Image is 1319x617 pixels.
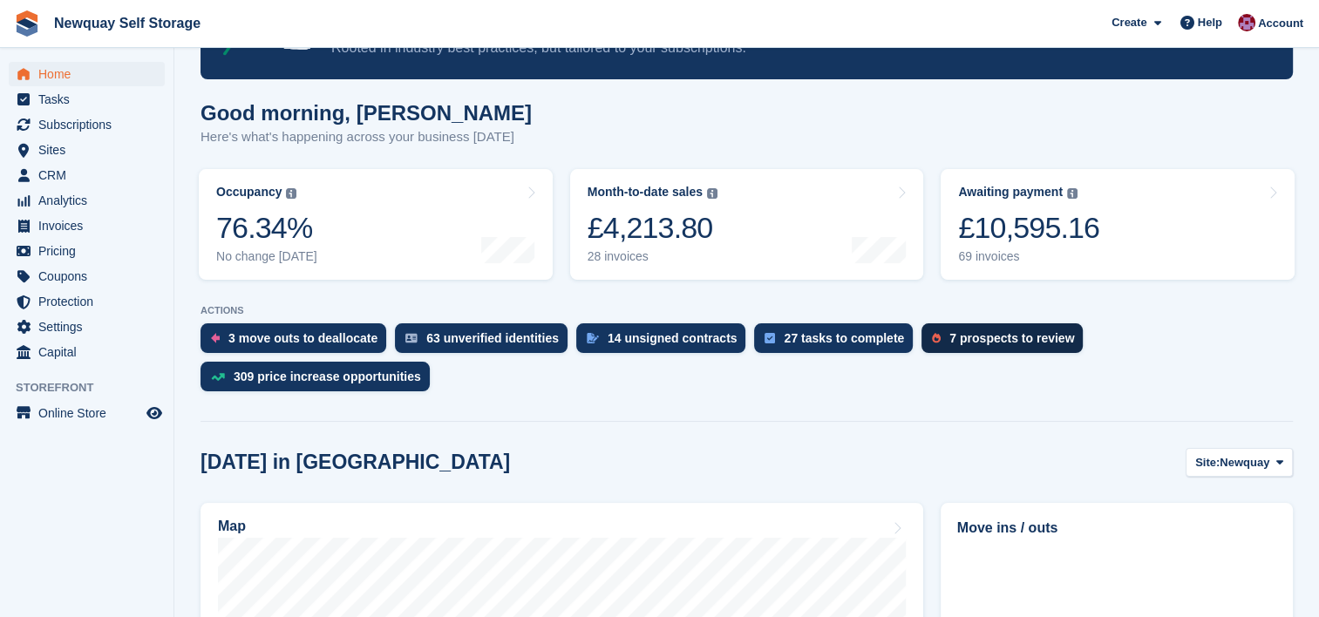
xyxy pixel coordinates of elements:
[921,323,1091,362] a: 7 prospects to review
[38,289,143,314] span: Protection
[286,188,296,199] img: icon-info-grey-7440780725fd019a000dd9b08b2336e03edf1995a4989e88bcd33f0948082b44.svg
[9,188,165,213] a: menu
[1198,14,1222,31] span: Help
[38,163,143,187] span: CRM
[201,305,1293,316] p: ACTIONS
[576,323,755,362] a: 14 unsigned contracts
[9,264,165,288] a: menu
[405,333,418,343] img: verify_identity-adf6edd0f0f0b5bbfe63781bf79b02c33cf7c696d77639b501bdc392416b5a36.svg
[754,323,921,362] a: 27 tasks to complete
[234,370,421,383] div: 309 price increase opportunities
[588,185,703,200] div: Month-to-date sales
[201,127,532,147] p: Here's what's happening across your business [DATE]
[38,112,143,137] span: Subscriptions
[1258,15,1303,32] span: Account
[765,333,775,343] img: task-75834270c22a3079a89374b754ae025e5fb1db73e45f91037f5363f120a921f8.svg
[216,185,282,200] div: Occupancy
[9,315,165,339] a: menu
[1112,14,1146,31] span: Create
[14,10,40,37] img: stora-icon-8386f47178a22dfd0bd8f6a31ec36ba5ce8667c1dd55bd0f319d3a0aa187defe.svg
[941,169,1295,280] a: Awaiting payment £10,595.16 69 invoices
[9,239,165,263] a: menu
[38,315,143,339] span: Settings
[587,333,599,343] img: contract_signature_icon-13c848040528278c33f63329250d36e43548de30e8caae1d1a13099fd9432cc5.svg
[588,249,717,264] div: 28 invoices
[1067,188,1078,199] img: icon-info-grey-7440780725fd019a000dd9b08b2336e03edf1995a4989e88bcd33f0948082b44.svg
[201,451,510,474] h2: [DATE] in [GEOGRAPHIC_DATA]
[1238,14,1255,31] img: Paul Upson
[218,519,246,534] h2: Map
[38,340,143,364] span: Capital
[38,239,143,263] span: Pricing
[47,9,207,37] a: Newquay Self Storage
[211,333,220,343] img: move_outs_to_deallocate_icon-f764333ba52eb49d3ac5e1228854f67142a1ed5810a6f6cc68b1a99e826820c5.svg
[38,87,143,112] span: Tasks
[9,401,165,425] a: menu
[38,138,143,162] span: Sites
[38,401,143,425] span: Online Store
[957,518,1276,539] h2: Move ins / outs
[9,112,165,137] a: menu
[958,210,1099,246] div: £10,595.16
[784,331,904,345] div: 27 tasks to complete
[216,210,317,246] div: 76.34%
[588,210,717,246] div: £4,213.80
[9,138,165,162] a: menu
[228,331,377,345] div: 3 move outs to deallocate
[331,38,1140,58] p: Rooted in industry best practices, but tailored to your subscriptions.
[16,379,173,397] span: Storefront
[707,188,717,199] img: icon-info-grey-7440780725fd019a000dd9b08b2336e03edf1995a4989e88bcd33f0948082b44.svg
[38,214,143,238] span: Invoices
[144,403,165,424] a: Preview store
[199,169,553,280] a: Occupancy 76.34% No change [DATE]
[201,362,439,400] a: 309 price increase opportunities
[395,323,576,362] a: 63 unverified identities
[1220,454,1269,471] span: Newquay
[949,331,1074,345] div: 7 prospects to review
[958,185,1063,200] div: Awaiting payment
[9,62,165,86] a: menu
[608,331,738,345] div: 14 unsigned contracts
[1195,454,1220,471] span: Site:
[211,373,225,381] img: price_increase_opportunities-93ffe204e8149a01c8c9dc8f82e8f89637d9d84a8eef4429ea346261dce0b2c0.svg
[932,333,941,343] img: prospect-51fa495bee0391a8d652442698ab0144808aea92771e9ea1ae160a38d050c398.svg
[1186,448,1293,477] button: Site: Newquay
[38,188,143,213] span: Analytics
[38,264,143,288] span: Coupons
[9,289,165,314] a: menu
[9,340,165,364] a: menu
[9,87,165,112] a: menu
[38,62,143,86] span: Home
[201,323,395,362] a: 3 move outs to deallocate
[9,163,165,187] a: menu
[216,249,317,264] div: No change [DATE]
[958,249,1099,264] div: 69 invoices
[201,101,532,125] h1: Good morning, [PERSON_NAME]
[9,214,165,238] a: menu
[426,331,559,345] div: 63 unverified identities
[570,169,924,280] a: Month-to-date sales £4,213.80 28 invoices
